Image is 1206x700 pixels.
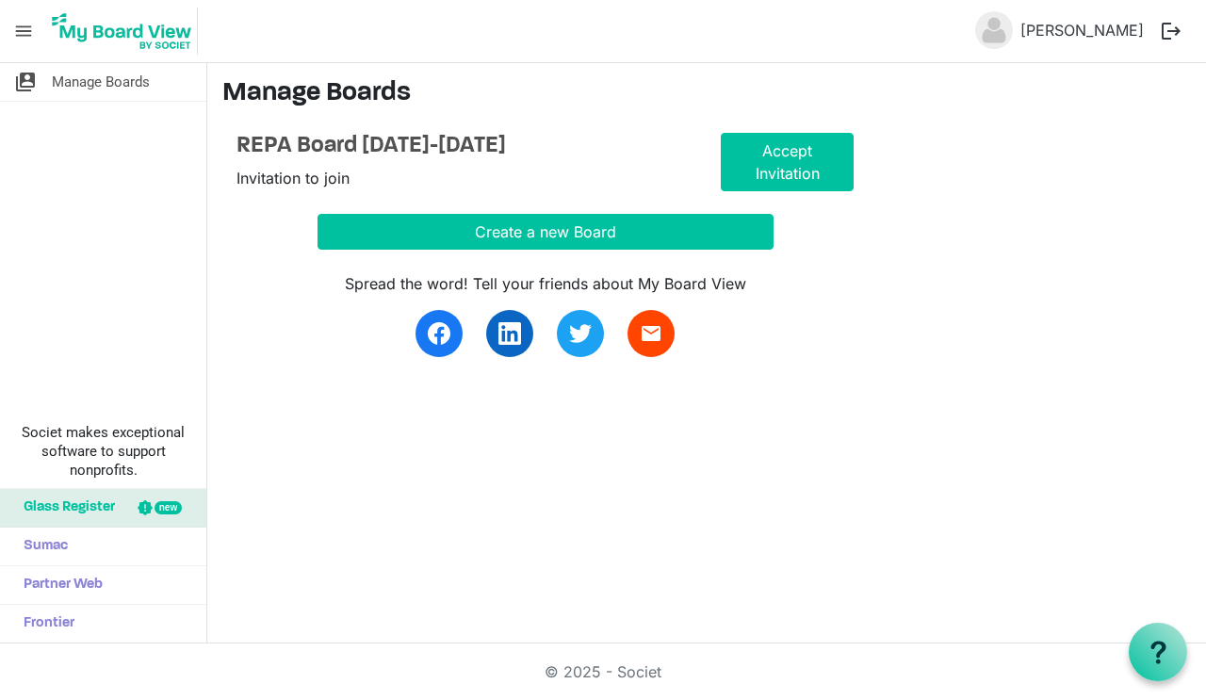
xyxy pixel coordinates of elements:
a: [PERSON_NAME] [1013,11,1151,49]
img: no-profile-picture.svg [975,11,1013,49]
h4: REPA Board [DATE]-[DATE] [236,133,693,160]
img: facebook.svg [428,322,450,345]
img: linkedin.svg [498,322,521,345]
a: Accept Invitation [721,133,854,191]
span: Societ makes exceptional software to support nonprofits. [8,423,198,480]
span: Glass Register [14,489,115,527]
a: My Board View Logo [46,8,205,55]
div: Spread the word! Tell your friends about My Board View [318,272,774,295]
span: Invitation to join [236,169,350,187]
span: Frontier [14,605,74,643]
span: Manage Boards [52,63,150,101]
a: email [627,310,675,357]
button: logout [1151,11,1191,51]
span: switch_account [14,63,37,101]
span: Sumac [14,528,68,565]
div: new [155,501,182,514]
button: Create a new Board [318,214,774,250]
span: email [640,322,662,345]
h3: Manage Boards [222,78,1191,110]
span: menu [6,13,41,49]
img: My Board View Logo [46,8,198,55]
img: twitter.svg [569,322,592,345]
span: Partner Web [14,566,103,604]
a: © 2025 - Societ [545,662,661,681]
